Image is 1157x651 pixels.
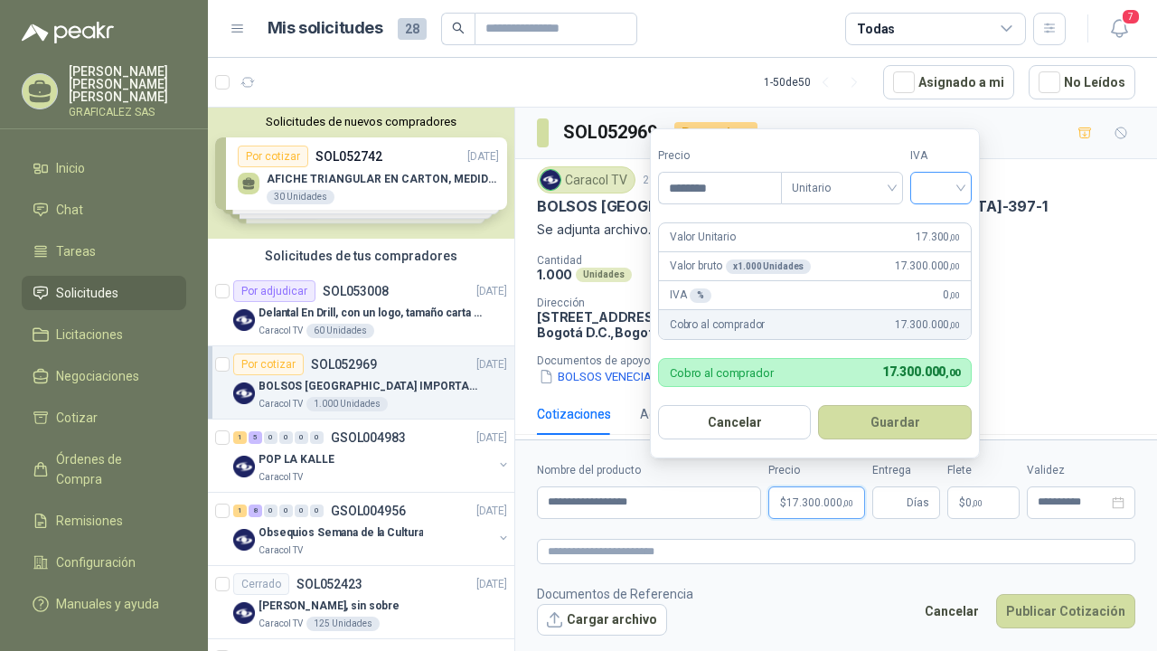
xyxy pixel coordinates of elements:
div: Por adjudicar [233,280,315,302]
div: % [690,288,711,303]
div: 125 Unidades [306,617,380,631]
div: Todas [857,19,895,39]
div: Actividad [640,404,693,424]
div: Cerrado [233,573,289,595]
span: Tareas [56,241,96,261]
label: Precio [768,462,865,479]
p: SOL052969 [311,358,377,371]
span: Licitaciones [56,325,123,344]
a: Negociaciones [22,359,186,393]
div: Solicitudes de nuevos compradoresPor cotizarSOL052742[DATE] AFICHE TRIANGULAR EN CARTON, MEDIDAS ... [208,108,514,239]
label: IVA [910,147,972,165]
button: Guardar [818,405,972,439]
a: Remisiones [22,504,186,538]
p: SOL052423 [296,578,362,590]
p: [DATE] [476,576,507,593]
img: Company Logo [233,602,255,624]
p: Delantal En Drill, con un logo, tamaño carta 1 tinta (Se envia enlacen, como referencia) [259,305,484,322]
div: Por cotizar [674,122,757,144]
p: 21 ago., 2025 [643,172,711,189]
span: ,00 [949,261,960,271]
p: IVA [670,287,711,304]
p: Dirección [537,297,709,309]
button: Solicitudes de nuevos compradores [215,115,507,128]
div: 0 [264,431,277,444]
p: 1.000 [537,267,572,282]
p: [DATE] [476,283,507,300]
p: GSOL004956 [331,505,406,517]
p: Cobro al comprador [670,316,765,334]
span: ,00 [949,232,960,242]
a: Licitaciones [22,317,186,352]
p: BOLSOS [GEOGRAPHIC_DATA] IMPORTADO [GEOGRAPHIC_DATA]-397-1 [537,197,1048,216]
div: 1 [233,505,247,517]
div: 8 [249,505,262,517]
label: Flete [947,462,1020,479]
p: BOLSOS [GEOGRAPHIC_DATA] IMPORTADO [GEOGRAPHIC_DATA]-397-1 [259,378,484,395]
div: x 1.000 Unidades [726,259,811,274]
label: Validez [1027,462,1135,479]
span: Órdenes de Compra [56,449,169,489]
span: Manuales y ayuda [56,594,159,614]
div: 0 [279,505,293,517]
a: Manuales y ayuda [22,587,186,621]
button: Asignado a mi [883,65,1014,99]
label: Entrega [872,462,940,479]
h1: Mis solicitudes [268,15,383,42]
span: Configuración [56,552,136,572]
span: Días [907,487,929,518]
div: 0 [295,505,308,517]
a: CerradoSOL052423[DATE] Company Logo[PERSON_NAME], sin sobreCaracol TV125 Unidades [208,566,514,639]
a: 1 5 0 0 0 0 GSOL004983[DATE] Company LogoPOP LA KALLECaracol TV [233,427,511,485]
img: Company Logo [233,382,255,404]
div: 0 [310,505,324,517]
div: 1 [233,431,247,444]
img: Logo peakr [22,22,114,43]
div: 1.000 Unidades [306,397,388,411]
p: Documentos de Referencia [537,584,693,604]
a: Chat [22,193,186,227]
p: Caracol TV [259,543,303,558]
p: Caracol TV [259,397,303,411]
p: SOL053008 [323,285,389,297]
span: 17.300.000 [895,258,960,275]
label: Precio [658,147,781,165]
span: ,00 [949,320,960,330]
span: Solicitudes [56,283,118,303]
p: Documentos de apoyo [537,354,1150,367]
p: Se adjunta archivo. adjuntar cotización su formato [537,220,1135,240]
span: search [452,22,465,34]
p: [PERSON_NAME] [PERSON_NAME] [PERSON_NAME] [69,65,186,103]
p: Valor bruto [670,258,811,275]
p: $17.300.000,00 [768,486,865,519]
p: GSOL004983 [331,431,406,444]
img: Company Logo [233,309,255,331]
span: ,00 [842,498,853,508]
p: [DATE] [476,429,507,447]
button: No Leídos [1029,65,1135,99]
a: Cotizar [22,401,186,435]
span: Cotizar [56,408,98,428]
div: Unidades [576,268,632,282]
span: 28 [398,18,427,40]
div: Solicitudes de tus compradores [208,239,514,273]
a: Tareas [22,234,186,269]
p: POP LA KALLE [259,451,334,468]
p: GRAFICALEZ SAS [69,107,186,118]
a: Por adjudicarSOL053008[DATE] Company LogoDelantal En Drill, con un logo, tamaño carta 1 tinta (Se... [208,273,514,346]
div: Cotizaciones [537,404,611,424]
span: 17.300 [916,229,960,246]
h3: SOL052969 [563,118,660,146]
span: $ [959,497,965,508]
button: 7 [1103,13,1135,45]
p: Caracol TV [259,617,303,631]
img: Company Logo [233,529,255,551]
div: Caracol TV [537,166,635,193]
a: Solicitudes [22,276,186,310]
span: Unitario [792,175,892,202]
button: Cancelar [915,594,989,628]
span: 17.300.000 [882,364,960,379]
span: Remisiones [56,511,123,531]
div: 5 [249,431,262,444]
div: 0 [279,431,293,444]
